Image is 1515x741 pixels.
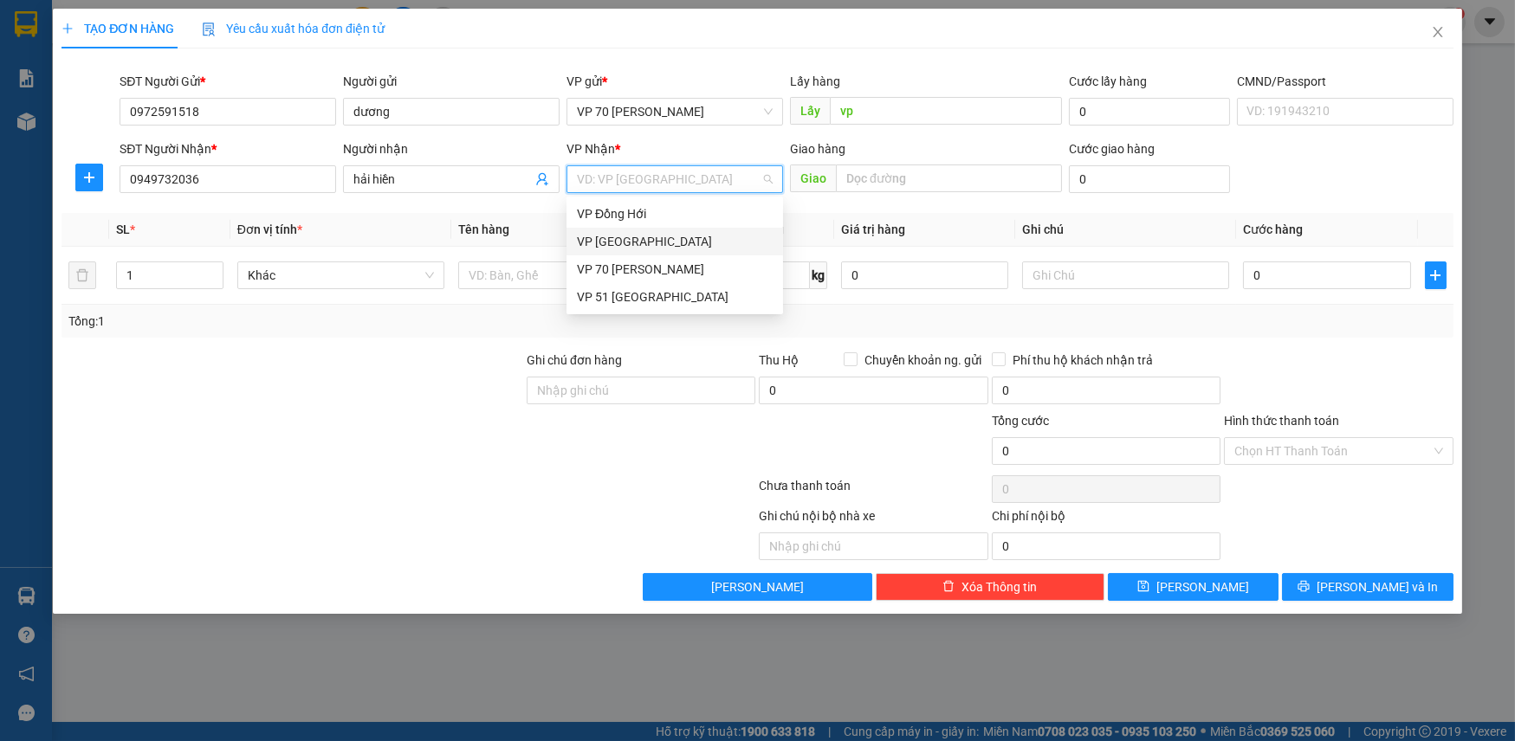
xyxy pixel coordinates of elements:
[790,74,840,88] span: Lấy hàng
[1414,9,1462,57] button: Close
[790,164,836,192] span: Giao
[343,72,560,91] div: Người gửi
[567,283,783,311] div: VP 51 Trường Chinh
[841,222,905,236] span: Giá trị hàng
[992,414,1049,428] span: Tổng cước
[759,532,987,560] input: Nhập ghi chú
[567,200,783,228] div: VP Đồng Hới
[1317,577,1438,596] span: [PERSON_NAME] và In
[1282,573,1453,601] button: printer[PERSON_NAME] và In
[961,577,1037,596] span: Xóa Thông tin
[1237,72,1453,91] div: CMND/Passport
[759,353,799,367] span: Thu Hộ
[1108,573,1279,601] button: save[PERSON_NAME]
[343,139,560,158] div: Người nhận
[577,99,773,125] span: VP 70 Nguyễn Hoàng
[577,260,773,279] div: VP 70 [PERSON_NAME]
[75,164,103,191] button: plus
[1431,25,1445,39] span: close
[116,222,130,236] span: SL
[858,351,988,370] span: Chuyển khoản ng. gửi
[992,506,1220,532] div: Chi phí nội bộ
[1425,261,1447,289] button: plus
[527,353,622,367] label: Ghi chú đơn hàng
[535,172,549,186] span: user-add
[942,580,955,594] span: delete
[62,23,74,35] span: plus
[527,377,755,404] input: Ghi chú đơn hàng
[577,204,773,223] div: VP Đồng Hới
[458,222,509,236] span: Tên hàng
[841,261,1008,289] input: 0
[76,171,102,184] span: plus
[836,164,1062,192] input: Dọc đường
[62,22,174,35] span: TẠO ĐƠN HÀNG
[1224,414,1339,428] label: Hình thức thanh toán
[117,43,144,55] span: [DATE]
[567,72,783,91] div: VP gửi
[759,506,987,532] div: Ghi chú nội bộ nhà xe
[876,573,1104,601] button: deleteXóa Thông tin
[1298,580,1310,594] span: printer
[711,577,804,596] span: [PERSON_NAME]
[567,142,615,156] span: VP Nhận
[577,232,773,251] div: VP [GEOGRAPHIC_DATA]
[68,261,96,289] button: delete
[24,8,236,41] span: [PERSON_NAME]
[567,228,783,255] div: VP Quảng Bình
[643,573,871,601] button: [PERSON_NAME]
[1006,351,1160,370] span: Phí thu hộ khách nhận trả
[15,57,246,90] span: VPNH1408250041
[1243,222,1303,236] span: Cước hàng
[120,72,336,91] div: SĐT Người Gửi
[1426,268,1446,282] span: plus
[1022,261,1230,289] input: Ghi Chú
[237,222,302,236] span: Đơn vị tính
[1015,213,1237,247] th: Ghi chú
[1069,98,1229,126] input: Cước lấy hàng
[577,287,773,306] div: VP 51 [GEOGRAPHIC_DATA]
[1069,74,1147,88] label: Cước lấy hàng
[202,22,385,35] span: Yêu cầu xuất hóa đơn điện tử
[830,97,1062,125] input: Dọc đường
[1069,142,1155,156] label: Cước giao hàng
[1069,165,1229,193] input: Cước giao hàng
[458,261,666,289] input: VD: Bàn, Ghế
[248,262,435,288] span: Khác
[790,97,830,125] span: Lấy
[1156,577,1249,596] span: [PERSON_NAME]
[68,312,585,331] div: Tổng: 1
[202,23,216,36] img: icon
[1137,580,1149,594] span: save
[120,139,336,158] div: SĐT Người Nhận
[567,255,783,283] div: VP 70 Nguyễn Hoàng
[810,261,827,289] span: kg
[758,476,990,506] div: Chưa thanh toán
[790,142,845,156] span: Giao hàng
